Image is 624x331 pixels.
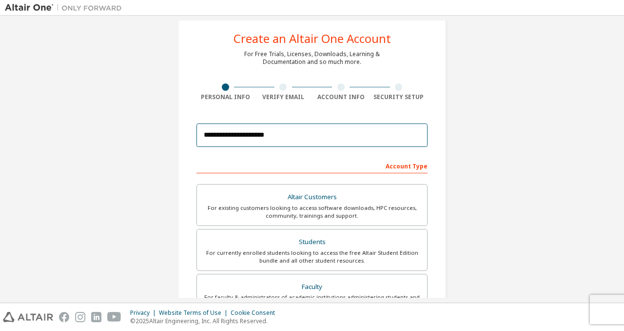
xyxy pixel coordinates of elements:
div: For existing customers looking to access software downloads, HPC resources, community, trainings ... [203,204,421,220]
img: linkedin.svg [91,312,101,322]
div: Cookie Consent [231,309,281,317]
img: facebook.svg [59,312,69,322]
div: Create an Altair One Account [234,33,391,44]
div: Privacy [130,309,159,317]
div: Security Setup [370,93,428,101]
div: Personal Info [196,93,254,101]
img: youtube.svg [107,312,121,322]
div: Faculty [203,280,421,294]
img: instagram.svg [75,312,85,322]
div: Altair Customers [203,190,421,204]
img: altair_logo.svg [3,312,53,322]
div: Website Terms of Use [159,309,231,317]
div: For faculty & administrators of academic institutions administering students and accessing softwa... [203,293,421,309]
p: © 2025 Altair Engineering, Inc. All Rights Reserved. [130,317,281,325]
div: Verify Email [254,93,312,101]
div: For currently enrolled students looking to access the free Altair Student Edition bundle and all ... [203,249,421,265]
img: Altair One [5,3,127,13]
div: Account Info [312,93,370,101]
div: Students [203,235,421,249]
div: Account Type [196,158,428,173]
div: For Free Trials, Licenses, Downloads, Learning & Documentation and so much more. [244,50,380,66]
